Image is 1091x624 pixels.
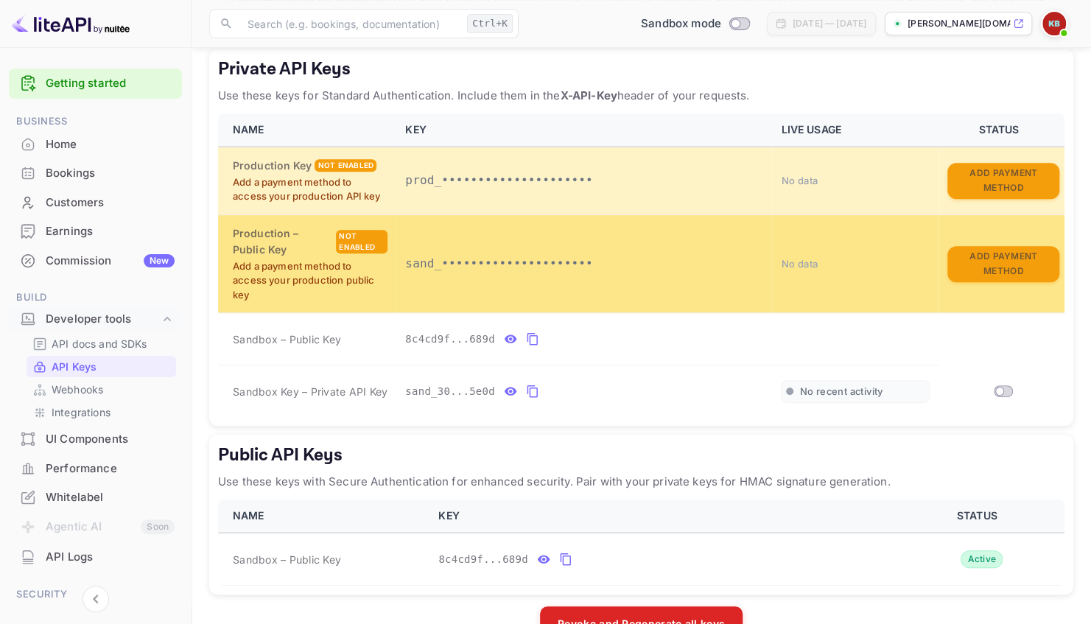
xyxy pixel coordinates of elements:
[239,9,461,38] input: Search (e.g. bookings, documentation)
[405,384,495,399] span: sand_30...5e0d
[9,425,182,454] div: UI Components
[46,460,175,477] div: Performance
[772,113,939,147] th: LIVE USAGE
[46,136,175,153] div: Home
[32,359,170,374] a: API Keys
[27,379,176,400] div: Webhooks
[9,455,182,483] div: Performance
[9,455,182,482] a: Performance
[218,444,1064,467] h5: Public API Keys
[218,113,396,147] th: NAME
[9,159,182,186] a: Bookings
[52,404,110,420] p: Integrations
[218,499,1064,586] table: public api keys table
[908,17,1010,30] p: [PERSON_NAME][DOMAIN_NAME]...
[218,87,1064,105] p: Use these keys for Standard Authentication. Include them in the header of your requests.
[233,158,312,174] h6: Production Key
[52,336,147,351] p: API docs and SDKs
[9,290,182,306] span: Build
[947,163,1059,199] button: Add Payment Method
[83,586,109,612] button: Collapse navigation
[947,246,1059,282] button: Add Payment Method
[939,113,1064,147] th: STATUS
[429,499,895,533] th: KEY
[233,385,387,398] span: Sandbox Key – Private API Key
[46,431,175,448] div: UI Components
[947,173,1059,186] a: Add Payment Method
[9,586,182,603] span: Security
[9,159,182,188] div: Bookings
[233,259,387,303] p: Add a payment method to access your production public key
[1042,12,1066,35] img: Kris Banerjee
[438,552,528,567] span: 8c4cd9f...689d
[9,130,182,158] a: Home
[641,15,721,32] span: Sandbox mode
[46,489,175,506] div: Whitelabel
[218,499,429,533] th: NAME
[336,230,387,253] div: Not enabled
[233,225,333,258] h6: Production – Public Key
[218,473,1064,491] p: Use these keys with Secure Authentication for enhanced security. Pair with your private keys for ...
[218,57,1064,81] h5: Private API Keys
[46,165,175,182] div: Bookings
[27,356,176,377] div: API Keys
[793,17,866,30] div: [DATE] — [DATE]
[405,255,763,273] p: sand_•••••••••••••••••••••
[9,69,182,99] div: Getting started
[947,256,1059,269] a: Add Payment Method
[9,247,182,274] a: CommissionNew
[467,14,513,33] div: Ctrl+K
[781,258,818,270] span: No data
[9,543,182,570] a: API Logs
[9,425,182,452] a: UI Components
[895,499,1064,533] th: STATUS
[32,382,170,397] a: Webhooks
[396,113,772,147] th: KEY
[9,189,182,216] a: Customers
[32,404,170,420] a: Integrations
[233,175,387,204] p: Add a payment method to access your production API key
[52,359,97,374] p: API Keys
[46,253,175,270] div: Commission
[9,217,182,246] div: Earnings
[635,15,755,32] div: Switch to Production mode
[9,130,182,159] div: Home
[46,223,175,240] div: Earnings
[233,332,341,347] span: Sandbox – Public Key
[315,159,376,172] div: Not enabled
[9,543,182,572] div: API Logs
[32,336,170,351] a: API docs and SDKs
[52,382,103,397] p: Webhooks
[12,12,130,35] img: LiteAPI logo
[961,550,1003,568] div: Active
[9,306,182,332] div: Developer tools
[27,402,176,423] div: Integrations
[799,385,883,398] span: No recent activity
[9,217,182,245] a: Earnings
[9,483,182,511] a: Whitelabel
[218,113,1064,417] table: private api keys table
[9,189,182,217] div: Customers
[560,88,617,102] strong: X-API-Key
[46,311,160,328] div: Developer tools
[27,333,176,354] div: API docs and SDKs
[46,549,175,566] div: API Logs
[9,113,182,130] span: Business
[781,175,818,186] span: No data
[46,194,175,211] div: Customers
[405,332,495,347] span: 8c4cd9f...689d
[144,254,175,267] div: New
[405,172,763,189] p: prod_•••••••••••••••••••••
[46,75,175,92] a: Getting started
[9,247,182,276] div: CommissionNew
[233,552,341,567] span: Sandbox – Public Key
[9,483,182,512] div: Whitelabel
